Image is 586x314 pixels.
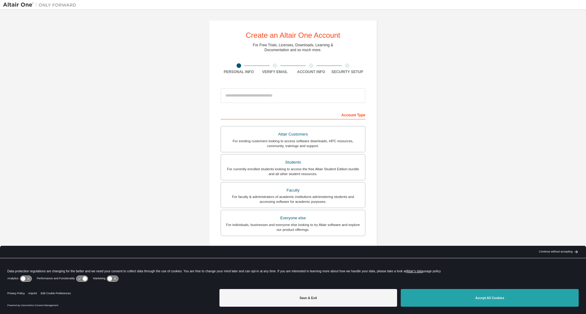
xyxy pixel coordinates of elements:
[225,194,361,204] div: For faculty & administrators of academic institutions administering students and accessing softwa...
[225,158,361,167] div: Students
[253,43,333,52] div: For Free Trials, Licenses, Downloads, Learning & Documentation and so much more.
[221,69,257,74] div: Personal Info
[257,69,293,74] div: Verify Email
[225,167,361,176] div: For currently enrolled students looking to access the free Altair Student Edition bundle and all ...
[293,69,329,74] div: Account Info
[225,130,361,139] div: Altair Customers
[225,139,361,148] div: For existing customers looking to access software downloads, HPC resources, community, trainings ...
[329,69,366,74] div: Security Setup
[225,222,361,232] div: For individuals, businesses and everyone else looking to try Altair software and explore our prod...
[221,110,365,119] div: Account Type
[225,186,361,195] div: Faculty
[3,2,79,8] img: Altair One
[246,32,340,39] div: Create an Altair One Account
[225,214,361,222] div: Everyone else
